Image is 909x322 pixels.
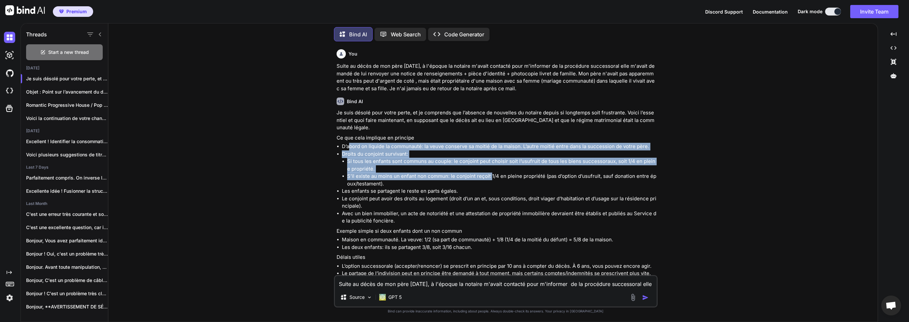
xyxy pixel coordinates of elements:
[26,237,108,244] p: Bonjour, Vous avez parfaitement identifié le problème...
[850,5,898,18] button: Invite Team
[4,32,15,43] img: darkChat
[629,294,637,301] img: attachment
[349,30,367,38] p: Bind AI
[342,195,656,210] li: Le conjoint peut avoir des droits au logement (droit d’un an et, sous conditions, droit viager d’...
[798,8,822,15] span: Dark mode
[705,8,743,15] button: Discord Support
[4,292,15,303] img: settings
[337,254,656,261] p: Délais utiles
[753,8,788,15] button: Documentation
[26,175,108,181] p: Parfaitement compris. On inverse la recette :...
[26,277,108,284] p: Bonjour, C'est un problème de câblage très...
[342,236,656,244] li: Maison en communauté. La veuve: 1/2 (sa part de communauté) + 1/8 (1/4 de la moitié du défunt) = ...
[342,270,656,277] li: Le partage de l’indivision peut en principe être demandé à tout moment, mais certains comptes/ind...
[21,128,108,134] h2: [DATE]
[342,187,656,195] li: Les enfants se partagent le reste en parts égales.
[26,75,108,82] p: Je suis désolé pour votre perte, et je c...
[26,264,108,270] p: Bonjour. Avant toute manipulation, coupez le courant...
[349,294,365,301] p: Source
[367,295,372,300] img: Pick Models
[21,201,108,206] h2: Last Month
[26,303,108,310] p: Bonjour, **AVERTISSEMENT DE SÉCURITÉ : Avant toute...
[59,10,64,14] img: premium
[444,30,484,38] p: Code Generator
[21,65,108,71] h2: [DATE]
[391,30,421,38] p: Web Search
[26,138,108,145] p: Excellent ! Identifier la consommation par thread...
[642,294,649,301] img: icon
[347,173,656,187] li: S’il existe au moins un enfant non commun: le conjoint reçoit 1/4 en pleine propriété (pas d’opti...
[342,143,656,150] li: D’abord on liquide la communauté: la veuve conserve sa moitié de la maison. L’autre moitié entre ...
[348,51,357,57] h6: You
[337,134,656,142] p: Ce que cela implique en principe
[337,227,656,235] p: Exemple simple si deux enfants dont un non commun
[5,5,45,15] img: Bind AI
[342,150,656,188] li: Droits du conjoint survivant:
[337,62,656,92] p: Suite au décès de mon père [DATE], à l'époque la notaire m'avait contacté pour m'informer de la p...
[347,158,656,173] li: Si tous les enfants sont communs au couple: le conjoint peut choisir soit l’usufruit de tous les ...
[4,85,15,97] img: cloudideIcon
[705,9,743,15] span: Discord Support
[26,290,108,297] p: Bonjour ! C'est un problème très classique...
[4,67,15,79] img: githubDark
[26,115,108,122] p: Voici la continuation de votre chanson adaptée...
[26,151,108,158] p: Voici plusieurs suggestions de titres basées sur...
[26,188,108,194] p: Excellente idée ! Fusionner la structure hypnotique...
[334,309,658,314] p: Bind can provide inaccurate information, including about people. Always double-check its answers....
[337,109,656,132] p: Je suis désolé pour votre perte, et je comprends que l’absence de nouvelles du notaire depuis si ...
[753,9,788,15] span: Documentation
[342,210,656,225] li: Avec un bien immobilier, un acte de notoriété et une attestation de propriété immobilière devraie...
[26,224,108,231] p: C'est une excellente question, car il n'existe...
[379,294,386,301] img: GPT 5
[881,296,901,315] div: Ouvrir le chat
[21,165,108,170] h2: Last 7 Days
[26,102,108,108] p: Romantic Progressive House / Pop Dance (...
[26,30,47,38] h1: Threads
[388,294,402,301] p: GPT 5
[48,49,89,56] span: Start a new thread
[53,6,93,17] button: premiumPremium
[347,98,363,105] h6: Bind AI
[26,89,108,95] p: Objet : Point sur l’avancement du dossie...
[342,262,656,270] li: L’option successorale (accepter/renoncer) se prescrit en principe par 10 ans à compter du décès. ...
[66,8,87,15] span: Premium
[26,211,108,218] p: C'est une erreur très courante et souvent...
[26,251,108,257] p: Bonjour ! Oui, c'est un problème très...
[4,50,15,61] img: darkAi-studio
[342,244,656,251] li: Les deux enfants: ils se partagent 3/8, soit 3/16 chacun.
